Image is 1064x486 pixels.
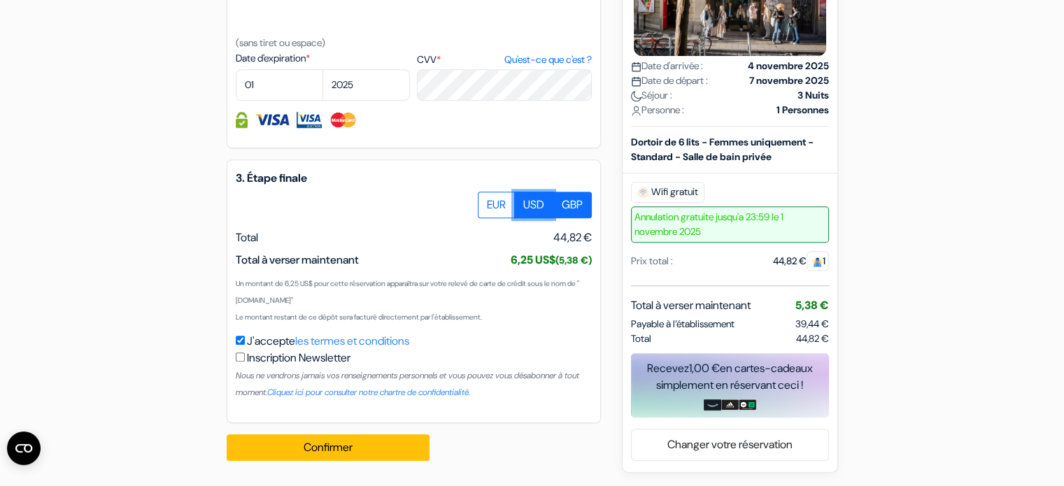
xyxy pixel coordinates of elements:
[776,102,829,117] strong: 1 Personnes
[236,279,579,305] small: Un montant de 6,25 US$ pour cette réservation apparaîtra sur votre relevé de carte de crédit sous...
[807,250,829,270] span: 1
[247,350,350,366] label: Inscription Newsletter
[812,256,823,266] img: guest.svg
[329,112,357,128] img: Master Card
[631,90,641,101] img: moon.svg
[631,76,641,86] img: calendar.svg
[478,192,592,218] div: Basic radio toggle button group
[236,370,579,398] small: Nous ne vendrons jamais vos renseignements personnels et vous pouvez vous désabonner à tout moment.
[297,112,322,128] img: Visa Electron
[796,331,829,345] span: 44,82 €
[795,297,829,312] span: 5,38 €
[7,431,41,465] button: Ouvrir le widget CMP
[631,253,673,268] div: Prix total :
[236,313,482,322] small: Le montant restant de ce dépôt sera facturé directement par l'établissement.
[748,58,829,73] strong: 4 novembre 2025
[739,399,756,410] img: uber-uber-eats-card.png
[267,387,470,398] a: Cliquez ici pour consulter notre chartre de confidentialité.
[631,359,829,393] div: Recevez en cartes-cadeaux simplement en réservant ceci !
[514,192,553,218] label: USD
[236,252,359,267] span: Total à verser maintenant
[631,105,641,115] img: user_icon.svg
[631,331,651,345] span: Total
[255,112,290,128] img: Visa
[227,434,430,461] button: Confirmer
[553,192,592,218] label: GBP
[236,36,325,49] small: (sans tiret ou espace)
[511,252,592,267] span: 6,25 US$
[797,87,829,102] strong: 3 Nuits
[631,87,672,102] span: Séjour :
[417,52,591,67] label: CVV
[504,52,591,67] a: Qu'est-ce que c'est ?
[631,102,684,117] span: Personne :
[631,135,814,162] b: Dortoir de 6 lits - Femmes uniquement - Standard - Salle de bain privée
[631,206,829,242] span: Annulation gratuite jusqu'a 23:59 le 1 novembre 2025
[236,230,258,245] span: Total
[631,73,708,87] span: Date de départ :
[295,334,409,348] a: les termes et conditions
[555,254,592,266] small: (5,38 €)
[631,58,703,73] span: Date d'arrivée :
[247,333,409,350] label: J'accepte
[721,399,739,410] img: adidas-card.png
[631,316,735,331] span: Payable à l’établissement
[704,399,721,410] img: amazon-card-no-text.png
[478,192,515,218] label: EUR
[637,186,648,197] img: free_wifi.svg
[689,360,720,375] span: 1,00 €
[631,296,751,313] span: Total à verser maintenant
[236,171,592,185] h5: 3. Étape finale
[773,253,829,268] div: 44,82 €
[553,229,592,246] span: 44,82 €
[236,112,248,128] img: Information de carte de crédit entièrement encryptée et sécurisée
[631,181,704,202] span: Wifi gratuit
[795,317,829,329] span: 39,44 €
[236,51,410,66] label: Date d'expiration
[749,73,829,87] strong: 7 novembre 2025
[631,61,641,71] img: calendar.svg
[632,431,828,457] a: Changer votre réservation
